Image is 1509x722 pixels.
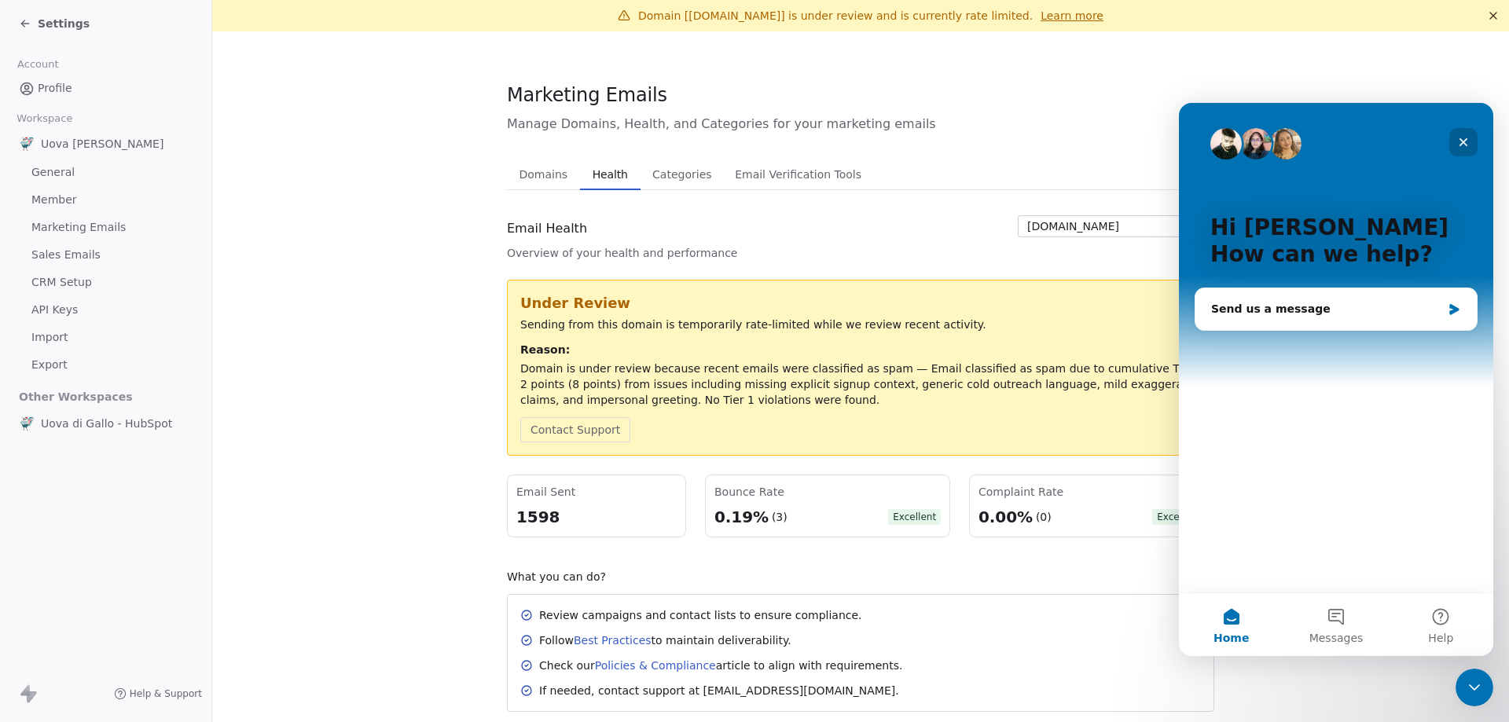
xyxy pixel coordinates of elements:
[31,274,92,291] span: CRM Setup
[1041,8,1103,24] a: Learn more
[10,53,65,76] span: Account
[507,115,1214,134] span: Manage Domains, Health, and Categories for your marketing emails
[31,357,68,373] span: Export
[507,569,1214,585] div: What you can do?
[714,506,769,528] div: 0.19%
[638,9,1033,22] span: Domain [[DOMAIN_NAME]] is under review and is currently rate limited.
[539,607,862,623] div: Review campaigns and contact lists to ensure compliance.
[13,242,199,268] a: Sales Emails
[41,416,172,431] span: Uova di Gallo - HubSpot
[38,16,90,31] span: Settings
[13,384,139,409] span: Other Workspaces
[539,658,902,673] div: Check our article to align with requirements.
[513,163,575,185] span: Domains
[114,687,202,700] a: Help & Support
[516,506,677,528] div: 1598
[714,484,941,500] div: Bounce Rate
[1179,103,1493,656] iframe: Intercom live chat
[1456,669,1493,706] iframe: Intercom live chat
[520,361,1201,408] div: Domain is under review because recent emails were classified as spam — Email classified as spam d...
[13,187,199,213] a: Member
[19,136,35,152] img: 4.jpg
[130,687,202,700] span: Help & Support
[19,416,35,431] img: 4.jpg
[31,329,68,346] span: Import
[539,683,899,698] div: If needed, contact support at [EMAIL_ADDRESS][DOMAIN_NAME].
[31,192,77,208] span: Member
[1152,509,1205,525] span: Excellent
[13,297,199,323] a: API Keys
[507,83,667,107] span: Marketing Emails
[10,107,79,130] span: Workspace
[13,214,199,240] a: Marketing Emails
[586,163,634,185] span: Health
[38,80,72,97] span: Profile
[13,75,199,101] a: Profile
[888,509,941,525] span: Excellent
[516,484,677,500] div: Email Sent
[520,293,1201,313] div: Under Review
[520,342,1201,357] div: Reason:
[1036,509,1052,525] div: (0)
[595,659,716,672] a: Policies & Compliance
[19,16,90,31] a: Settings
[1027,218,1119,235] span: [DOMAIN_NAME]
[978,484,1205,500] div: Complaint Rate
[13,269,199,295] a: CRM Setup
[771,509,787,525] div: (3)
[31,302,78,318] span: API Keys
[520,317,1201,332] div: Sending from this domain is temporarily rate-limited while we review recent activity.
[539,632,791,648] div: Follow to maintain deliverability.
[978,506,1033,528] div: 0.00%
[41,136,163,152] span: Uova [PERSON_NAME]
[13,159,199,185] a: General
[13,324,199,350] a: Import
[507,245,737,261] span: Overview of your health and performance
[31,247,101,263] span: Sales Emails
[507,219,587,238] span: Email Health
[520,417,630,442] button: Contact Support
[31,164,75,181] span: General
[574,634,652,647] a: Best Practices
[31,219,126,236] span: Marketing Emails
[729,163,868,185] span: Email Verification Tools
[13,352,199,378] a: Export
[646,163,718,185] span: Categories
